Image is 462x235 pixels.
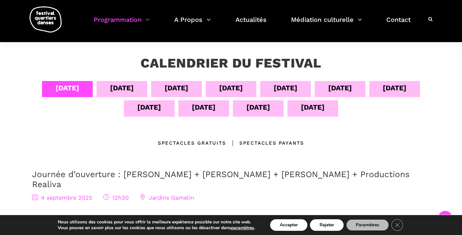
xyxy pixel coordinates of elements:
[274,82,297,94] div: [DATE]
[140,194,194,201] span: Jardins Gamelin
[246,102,270,113] div: [DATE]
[56,82,79,94] div: [DATE]
[328,82,352,94] div: [DATE]
[30,6,62,32] img: logo-fqd-med
[219,82,243,94] div: [DATE]
[94,14,150,33] a: Programmation
[58,219,255,225] p: Nous utilisons des cookies pour vous offrir la meilleure expérience possible sur notre site web.
[174,14,211,33] a: A Propos
[192,102,216,113] div: [DATE]
[32,194,92,201] span: 4 septembre 2025
[235,14,267,33] a: Actualités
[291,14,362,33] a: Médiation culturelle
[165,82,188,94] div: [DATE]
[110,82,134,94] div: [DATE]
[231,225,254,231] button: paramètres
[58,225,255,231] p: Vous pouvez en savoir plus sur les cookies que nous utilisons ou les désactiver dans .
[391,219,403,231] button: Close GDPR Cookie Banner
[103,194,129,201] span: 12h30
[301,102,325,113] div: [DATE]
[270,219,307,231] button: Accepter
[346,219,389,231] button: Paramètres
[137,102,161,113] div: [DATE]
[226,139,304,147] div: Spectacles Payants
[32,169,410,189] a: Journée d’ouverture : [PERSON_NAME] + [PERSON_NAME] + [PERSON_NAME] + Productions Realiva
[158,139,226,147] div: Spectacles gratuits
[383,82,406,94] div: [DATE]
[310,219,344,231] button: Rejeter
[386,14,411,33] a: Contact
[141,55,321,71] h3: Calendrier du festival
